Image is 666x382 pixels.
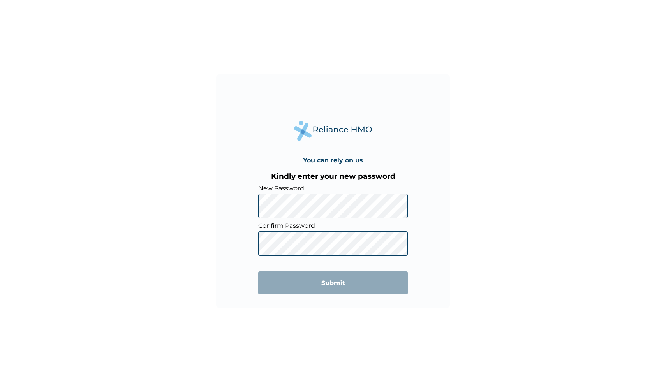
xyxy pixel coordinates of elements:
[258,222,408,229] label: Confirm Password
[303,157,363,164] h4: You can rely on us
[258,271,408,294] input: Submit
[258,185,408,192] label: New Password
[258,172,408,181] h3: Kindly enter your new password
[294,121,372,141] img: Reliance Health's Logo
